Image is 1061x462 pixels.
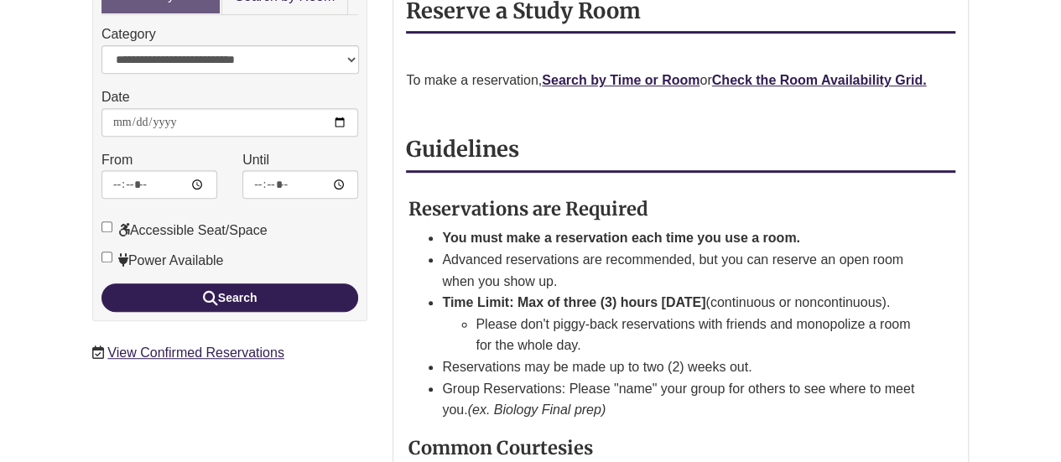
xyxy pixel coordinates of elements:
strong: Reservations are Required [408,197,648,221]
strong: Time Limit: Max of three (3) hours [DATE] [442,295,705,309]
input: Accessible Seat/Space [101,221,112,232]
label: Accessible Seat/Space [101,220,268,241]
li: Reservations may be made up to two (2) weeks out. [442,356,915,378]
strong: You must make a reservation each time you use a room. [442,231,800,245]
p: To make a reservation, or [406,70,955,91]
label: Category [101,23,156,45]
input: Power Available [101,252,112,262]
a: Search by Time or Room [542,73,700,87]
li: Advanced reservations are recommended, but you can reserve an open room when you show up. [442,249,915,292]
label: From [101,149,133,171]
li: Please don't piggy-back reservations with friends and monopolize a room for the whole day. [476,314,915,356]
label: Until [242,149,269,171]
a: View Confirmed Reservations [107,345,283,360]
label: Date [101,86,130,108]
label: Power Available [101,250,224,272]
li: (continuous or noncontinuous). [442,292,915,356]
em: (ex. Biology Final prep) [468,402,606,417]
strong: Common Courtesies [408,436,593,459]
strong: Guidelines [406,136,519,163]
a: Check the Room Availability Grid. [712,73,927,87]
button: Search [101,283,358,312]
li: Group Reservations: Please "name" your group for others to see where to meet you. [442,378,915,421]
